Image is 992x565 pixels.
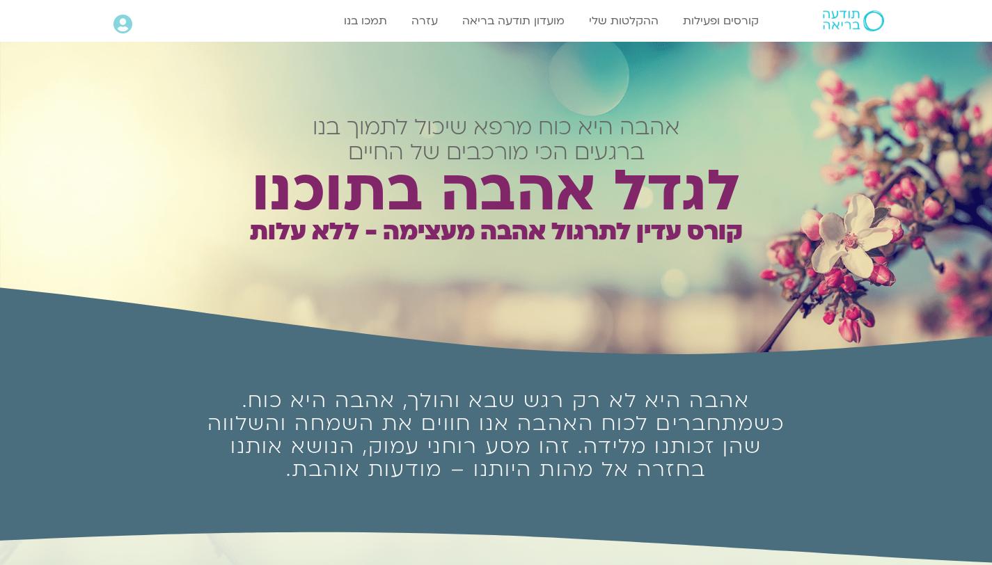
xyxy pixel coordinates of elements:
[404,8,445,34] a: עזרה
[823,10,884,31] img: תודעה בריאה
[171,115,821,165] h2: אהבה היא כוח מרפא שיכול לתמוך בנו ברגעים הכי מורכבים של החיים
[337,8,394,34] a: תמכו בנו
[676,8,766,34] a: קורסים ופעילות
[197,389,796,481] h1: אהבה היא לא רק רגש שבא והולך, אהבה היא כוח. כשמתחברים לכוח האהבה אנו חווים את השמחה והשלווה שהן ז...
[171,165,821,218] h1: לגדל אהבה בתוכנו
[582,8,666,34] a: ההקלטות שלי
[171,218,821,246] h1: קורס עדין לתרגול אהבה מעצימה - ללא עלות
[455,8,572,34] a: מועדון תודעה בריאה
